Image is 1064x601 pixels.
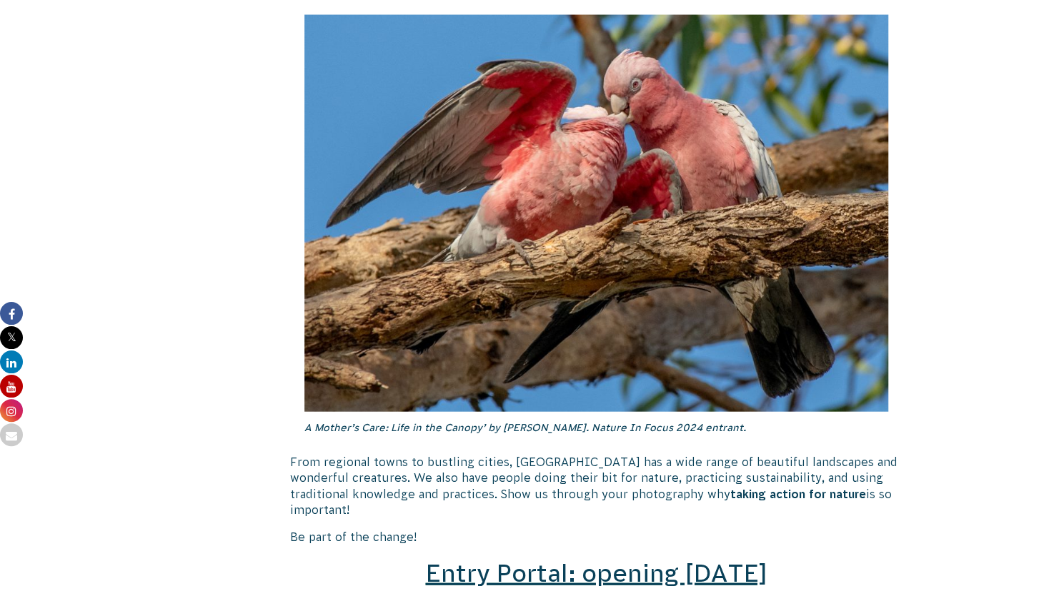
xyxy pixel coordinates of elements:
strong: taking action for nature [730,488,866,500]
em: A Mother’s Care: Life in the Canopy’ by [PERSON_NAME]. Nature In Focus 2024 entrant. [304,422,746,433]
p: From regional towns to bustling cities, [GEOGRAPHIC_DATA] has a wide range of beautiful landscape... [290,454,903,518]
p: Be part of the change! [290,529,903,545]
a: Entry Portal: opening [DATE] [425,560,767,587]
